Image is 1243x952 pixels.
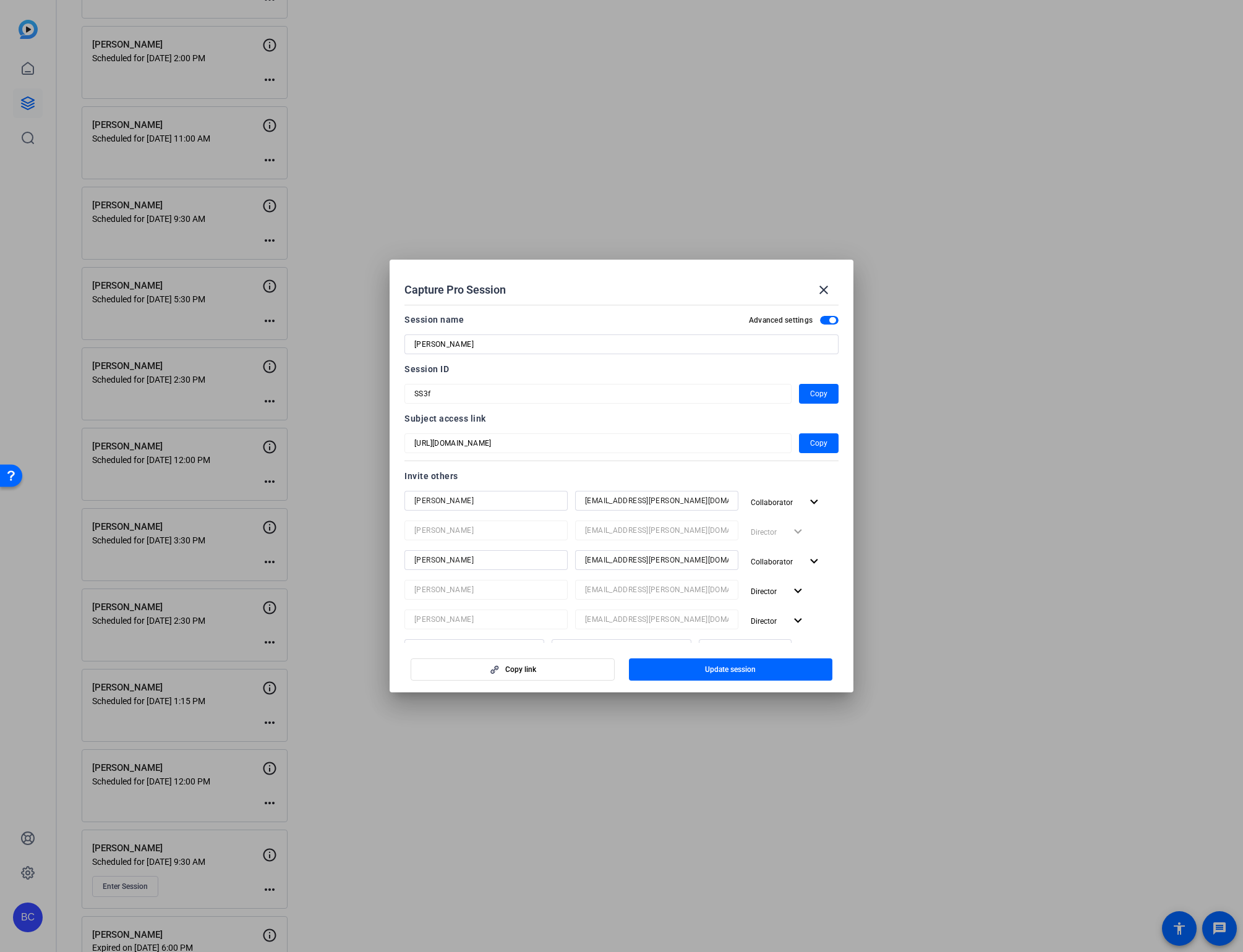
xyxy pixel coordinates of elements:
[746,491,827,513] button: Collaborator
[751,617,777,626] span: Director
[414,436,782,451] input: Session OTP
[629,658,833,681] button: Update session
[585,553,728,567] input: Email...
[411,658,615,681] button: Copy link
[414,386,782,401] input: Session OTP
[404,469,839,483] div: Invite others
[806,554,822,569] mat-icon: expand_more
[751,587,777,596] span: Director
[799,384,839,404] button: Copy
[810,436,827,451] span: Copy
[404,312,464,327] div: Session name
[746,610,811,632] button: Director
[414,523,558,538] input: Name...
[746,580,811,602] button: Director
[746,550,827,572] button: Collaborator
[414,553,558,567] input: Name...
[404,275,839,305] div: Capture Pro Session
[404,411,839,426] div: Subject access link
[585,612,728,627] input: Email...
[705,665,756,674] span: Update session
[414,582,558,597] input: Name...
[585,582,728,597] input: Email...
[505,665,536,674] span: Copy link
[585,523,728,538] input: Email...
[790,613,806,629] mat-icon: expand_more
[751,558,793,566] span: Collaborator
[562,642,681,657] input: Email...
[810,386,827,401] span: Copy
[799,433,839,453] button: Copy
[749,315,813,325] h2: Advanced settings
[414,612,558,627] input: Name...
[414,642,534,657] input: Name...
[816,283,831,297] mat-icon: close
[790,584,806,599] mat-icon: expand_more
[414,493,558,508] input: Name...
[585,493,728,508] input: Email...
[404,362,839,376] div: Session ID
[414,337,829,352] input: Enter Session Name
[751,498,793,507] span: Collaborator
[806,495,822,510] mat-icon: expand_more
